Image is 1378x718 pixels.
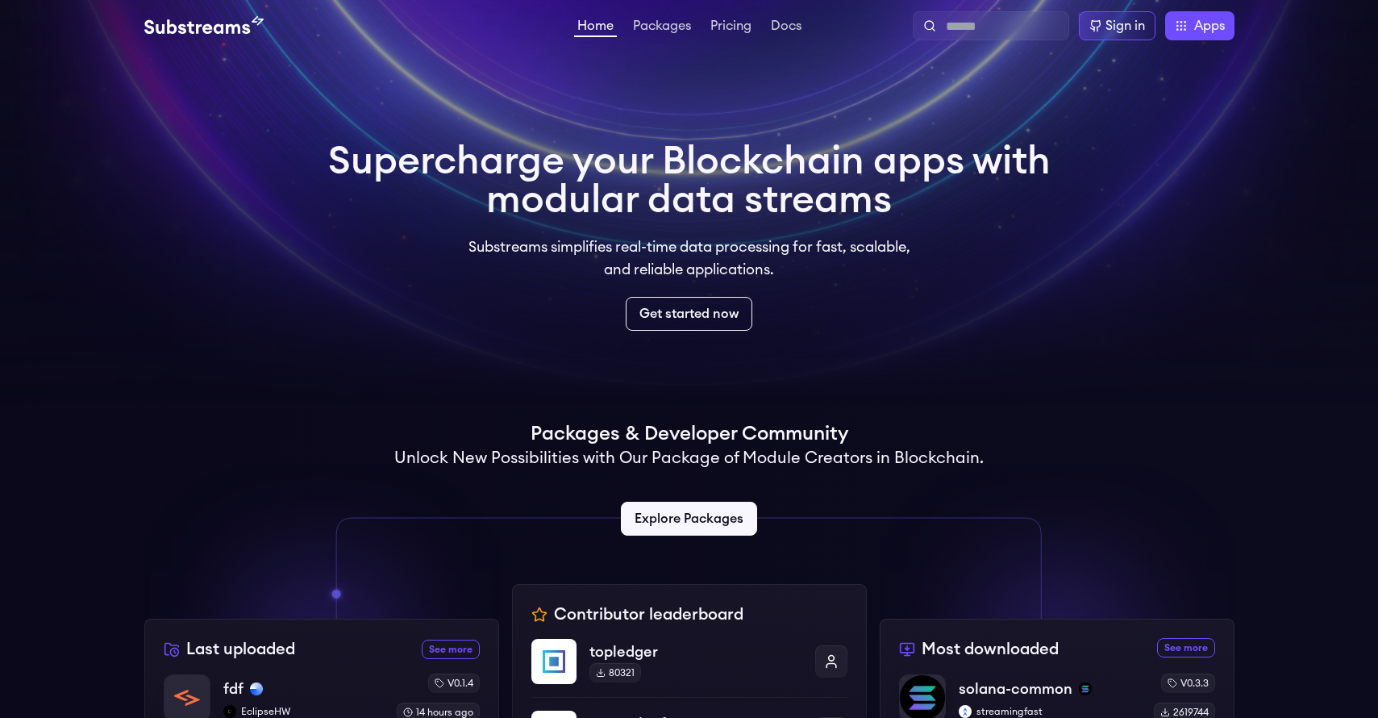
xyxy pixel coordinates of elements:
[959,705,1141,718] p: streamingfast
[531,639,577,684] img: topledger
[144,16,264,35] img: Substream's logo
[959,705,972,718] img: streamingfast
[1079,11,1155,40] a: Sign in
[1105,16,1145,35] div: Sign in
[626,297,752,331] a: Get started now
[768,19,805,35] a: Docs
[531,421,848,447] h1: Packages & Developer Community
[250,683,263,695] img: base
[531,639,847,697] a: topledgertopledger80321
[589,663,641,683] div: 80321
[223,705,236,718] img: EclipseHW
[428,674,480,693] div: v0.1.4
[223,678,244,700] p: fdf
[1194,16,1225,35] span: Apps
[630,19,694,35] a: Packages
[707,19,755,35] a: Pricing
[394,447,984,470] h2: Unlock New Possibilities with Our Package of Module Creators in Blockchain.
[457,236,922,281] p: Substreams simplifies real-time data processing for fast, scalable, and reliable applications.
[1157,638,1215,657] a: See more most downloaded packages
[574,19,617,37] a: Home
[589,641,802,663] p: topledger
[422,640,480,659] a: See more recently uploaded packages
[621,502,757,536] a: Explore Packages
[1161,674,1215,693] div: v0.3.3
[959,678,1072,700] p: solana-common
[328,142,1051,219] h1: Supercharge your Blockchain apps with modular data streams
[1079,683,1092,695] img: solana
[223,705,384,718] p: EclipseHW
